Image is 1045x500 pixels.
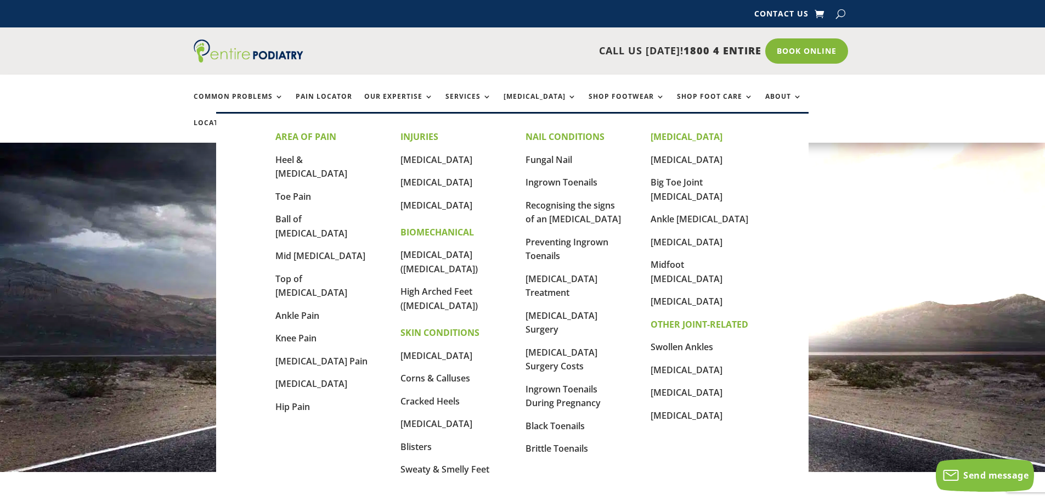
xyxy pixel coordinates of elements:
[194,93,284,116] a: Common Problems
[589,93,665,116] a: Shop Footwear
[296,93,352,116] a: Pain Locator
[651,131,722,143] strong: [MEDICAL_DATA]
[400,350,472,362] a: [MEDICAL_DATA]
[400,199,472,211] a: [MEDICAL_DATA]
[400,327,479,339] strong: SKIN CONDITIONS
[400,249,478,275] a: [MEDICAL_DATA] ([MEDICAL_DATA])
[526,199,621,226] a: Recognising the signs of an [MEDICAL_DATA]
[526,131,605,143] strong: NAIL CONDITIONS
[651,318,748,330] strong: OTHER JOINT-RELATED
[526,310,597,336] a: [MEDICAL_DATA] Surgery
[651,236,722,248] a: [MEDICAL_DATA]
[651,386,722,398] a: [MEDICAL_DATA]
[963,469,1029,481] span: Send message
[526,442,588,454] a: Brittle Toenails
[275,310,319,322] a: Ankle Pain
[765,38,848,64] a: Book Online
[194,54,303,65] a: Entire Podiatry
[651,176,722,203] a: Big Toe Joint [MEDICAL_DATA]
[526,420,585,432] a: Black Toenails
[194,119,248,143] a: Locations
[400,463,489,475] a: Sweaty & Smelly Feet
[400,441,432,453] a: Blisters
[275,401,310,413] a: Hip Pain
[651,213,748,225] a: Ankle [MEDICAL_DATA]
[275,131,336,143] strong: AREA OF PAIN
[400,176,472,188] a: [MEDICAL_DATA]
[275,213,347,239] a: Ball of [MEDICAL_DATA]
[765,93,802,116] a: About
[526,346,597,373] a: [MEDICAL_DATA] Surgery Costs
[400,418,472,430] a: [MEDICAL_DATA]
[275,273,347,299] a: Top of [MEDICAL_DATA]
[754,10,809,22] a: Contact Us
[526,273,597,299] a: [MEDICAL_DATA] Treatment
[526,383,601,409] a: Ingrown Toenails During Pregnancy
[651,259,722,285] a: Midfoot [MEDICAL_DATA]
[275,250,365,262] a: Mid [MEDICAL_DATA]
[346,44,761,58] p: CALL US [DATE]!
[400,395,460,407] a: Cracked Heels
[400,131,438,143] strong: INJURIES
[651,295,722,307] a: [MEDICAL_DATA]
[651,364,722,376] a: [MEDICAL_DATA]
[936,459,1034,492] button: Send message
[651,409,722,422] a: [MEDICAL_DATA]
[651,154,722,166] a: [MEDICAL_DATA]
[684,44,761,57] span: 1800 4 ENTIRE
[194,40,303,63] img: logo (1)
[400,154,472,166] a: [MEDICAL_DATA]
[445,93,492,116] a: Services
[275,355,368,367] a: [MEDICAL_DATA] Pain
[275,332,317,344] a: Knee Pain
[400,372,470,384] a: Corns & Calluses
[400,226,474,238] strong: BIOMECHANICAL
[275,154,347,180] a: Heel & [MEDICAL_DATA]
[400,285,478,312] a: High Arched Feet ([MEDICAL_DATA])
[275,190,311,203] a: Toe Pain
[526,154,572,166] a: Fungal Nail
[275,378,347,390] a: [MEDICAL_DATA]
[364,93,433,116] a: Our Expertise
[677,93,753,116] a: Shop Foot Care
[526,176,597,188] a: Ingrown Toenails
[504,93,577,116] a: [MEDICAL_DATA]
[651,341,713,353] a: Swollen Ankles
[526,236,608,262] a: Preventing Ingrown Toenails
